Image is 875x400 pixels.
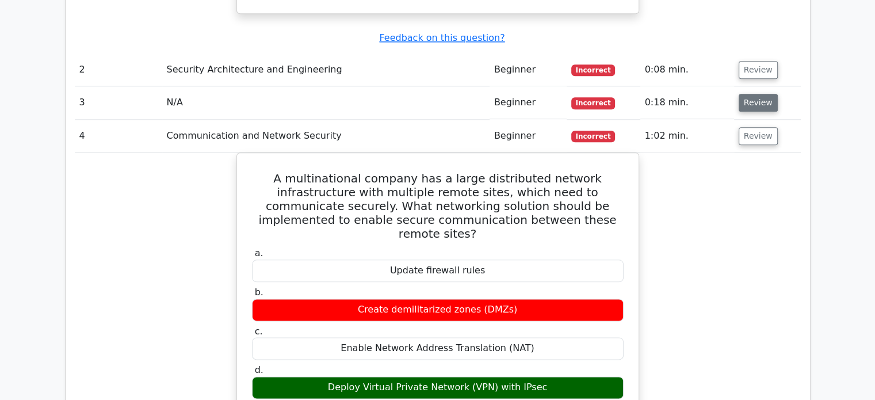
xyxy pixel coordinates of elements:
[162,86,490,119] td: N/A
[640,120,734,153] td: 1:02 min.
[739,94,778,112] button: Review
[251,172,625,241] h5: A multinational company has a large distributed network infrastructure with multiple remote sites...
[162,54,490,86] td: Security Architecture and Engineering
[640,86,734,119] td: 0:18 min.
[255,364,263,375] span: d.
[490,86,567,119] td: Beginner
[571,64,616,76] span: Incorrect
[255,287,263,298] span: b.
[739,61,778,79] button: Review
[571,97,616,109] span: Incorrect
[739,127,778,145] button: Review
[490,120,567,153] td: Beginner
[379,32,505,43] a: Feedback on this question?
[571,131,616,142] span: Incorrect
[252,337,624,360] div: Enable Network Address Translation (NAT)
[162,120,490,153] td: Communication and Network Security
[252,260,624,282] div: Update firewall rules
[640,54,734,86] td: 0:08 min.
[255,326,263,337] span: c.
[75,54,162,86] td: 2
[490,54,567,86] td: Beginner
[75,86,162,119] td: 3
[255,247,263,258] span: a.
[252,299,624,321] div: Create demilitarized zones (DMZs)
[252,376,624,399] div: Deploy Virtual Private Network (VPN) with IPsec
[75,120,162,153] td: 4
